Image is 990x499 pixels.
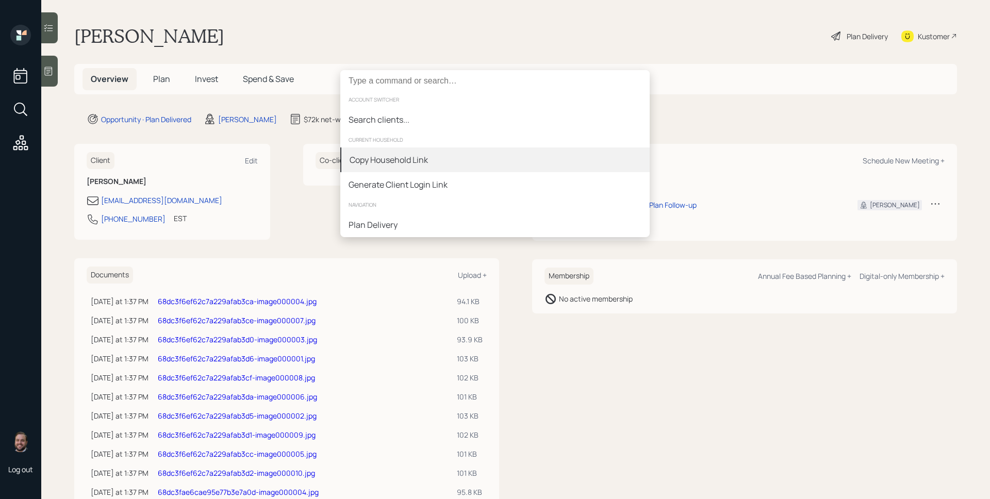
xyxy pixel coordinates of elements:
div: navigation [340,197,650,212]
div: Plan Delivery [349,219,398,231]
div: Search clients... [349,113,409,126]
div: account switcher [340,92,650,107]
div: Generate Client Login Link [349,178,448,191]
input: Type a command or search… [340,70,650,92]
div: current household [340,132,650,147]
div: Copy Household Link [350,154,428,166]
